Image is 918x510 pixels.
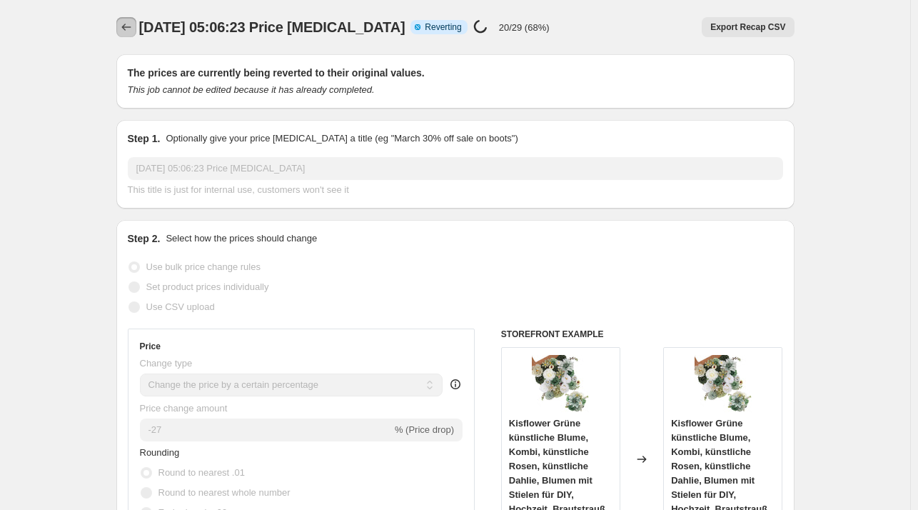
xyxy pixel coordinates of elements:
h2: Step 2. [128,231,161,246]
span: This title is just for internal use, customers won't see it [128,184,349,195]
img: 71MNZvuojlL_80x.jpg [695,355,752,412]
input: 30% off holiday sale [128,157,783,180]
span: Use bulk price change rules [146,261,261,272]
h6: STOREFRONT EXAMPLE [501,329,783,340]
span: Reverting [425,21,461,33]
p: 20/29 (68%) [499,22,550,33]
span: Rounding [140,447,180,458]
i: This job cannot be edited because it has already completed. [128,84,375,95]
span: Export Recap CSV [710,21,785,33]
h2: Step 1. [128,131,161,146]
img: 71MNZvuojlL_80x.jpg [532,355,589,412]
h3: Price [140,341,161,352]
span: Change type [140,358,193,369]
button: Price change jobs [116,17,136,37]
p: Select how the prices should change [166,231,317,246]
span: Round to nearest whole number [158,487,291,498]
h2: The prices are currently being reverted to their original values. [128,66,783,80]
span: % (Price drop) [395,424,454,435]
span: Use CSV upload [146,301,215,312]
p: Optionally give your price [MEDICAL_DATA] a title (eg "March 30% off sale on boots") [166,131,518,146]
span: Set product prices individually [146,281,269,292]
div: help [448,377,463,391]
span: [DATE] 05:06:23 Price [MEDICAL_DATA] [139,19,405,35]
span: Round to nearest .01 [158,467,245,478]
input: -15 [140,419,392,441]
span: Price change amount [140,403,228,414]
button: Export Recap CSV [702,17,794,37]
